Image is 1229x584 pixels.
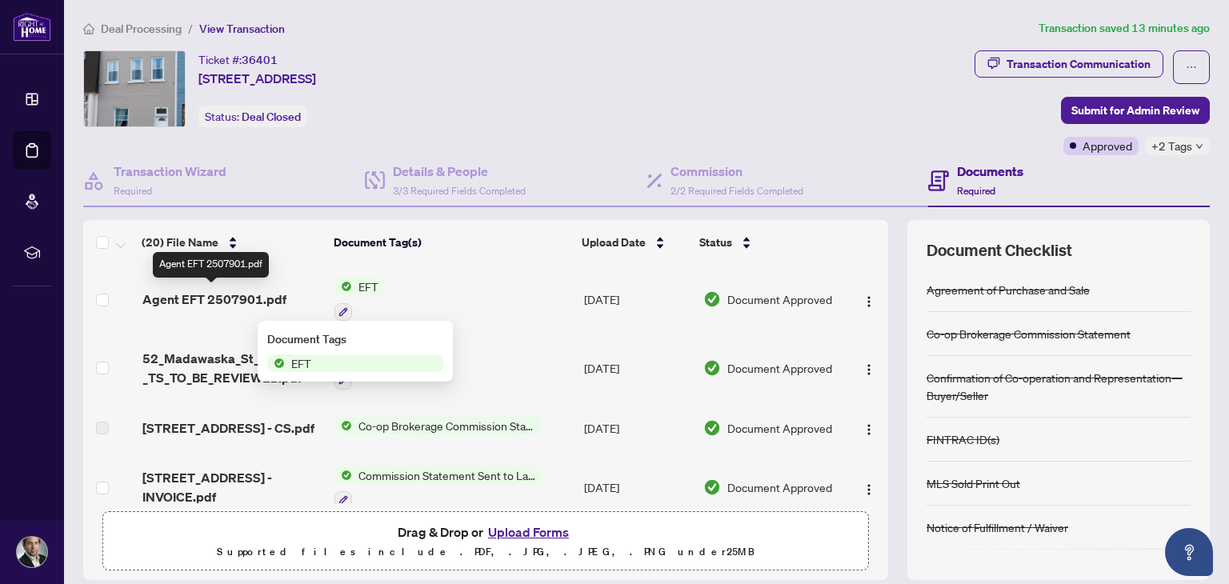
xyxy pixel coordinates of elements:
article: Transaction saved 13 minutes ago [1039,19,1210,38]
span: EFT [352,278,385,295]
div: Agent EFT 2507901.pdf [153,252,269,278]
img: Document Status [703,290,721,308]
span: Document Approved [727,359,832,377]
button: Status IconCo-op Brokerage Commission Statement [334,417,542,434]
span: Deal Closed [242,110,301,124]
img: Status Icon [334,417,352,434]
img: Logo [863,363,875,376]
div: Co-op Brokerage Commission Statement [927,325,1131,342]
th: (20) File Name [135,220,327,265]
h4: Documents [957,162,1023,181]
span: Upload Date [582,234,646,251]
div: MLS Sold Print Out [927,474,1020,492]
th: Upload Date [575,220,694,265]
span: home [83,23,94,34]
span: Drag & Drop or [398,522,574,542]
span: Required [957,185,995,197]
button: Open asap [1165,528,1213,576]
span: ellipsis [1186,62,1197,73]
span: Status [699,234,732,251]
th: Document Tag(s) [327,220,575,265]
span: 36401 [242,53,278,67]
button: Status IconEFT [334,278,385,321]
span: Required [114,185,152,197]
img: Logo [863,295,875,308]
img: Status Icon [334,466,352,484]
img: Logo [863,483,875,496]
div: Confirmation of Co-operation and Representation—Buyer/Seller [927,369,1191,404]
span: Deal Processing [101,22,182,36]
div: Transaction Communication [1007,51,1151,77]
button: Logo [856,355,882,381]
span: 2/2 Required Fields Completed [671,185,803,197]
img: Document Status [703,419,721,437]
img: Status Icon [334,278,352,295]
h4: Commission [671,162,803,181]
div: Document Tags [267,330,443,348]
td: [DATE] [578,454,697,522]
span: Co-op Brokerage Commission Statement [352,417,542,434]
span: Document Approved [727,478,832,496]
div: Status: [198,106,307,127]
td: [DATE] [578,402,697,454]
span: Agent EFT 2507901.pdf [142,290,286,309]
img: Logo [863,423,875,436]
h4: Details & People [393,162,526,181]
span: 3/3 Required Fields Completed [393,185,526,197]
span: Document Approved [727,290,832,308]
span: Approved [1083,137,1132,154]
img: logo [13,12,51,42]
button: Logo [856,286,882,312]
img: Document Status [703,359,721,377]
span: [STREET_ADDRESS] - INVOICE.pdf [142,468,322,506]
span: (20) File Name [142,234,218,251]
span: Submit for Admin Review [1071,98,1199,123]
img: IMG-X11978031_1.jpg [84,51,185,126]
span: EFT [285,354,318,372]
h4: Transaction Wizard [114,162,226,181]
button: Upload Forms [483,522,574,542]
img: Document Status [703,478,721,496]
span: [STREET_ADDRESS] - CS.pdf [142,418,314,438]
td: [DATE] [578,265,697,334]
span: Document Approved [727,419,832,437]
td: [DATE] [578,334,697,402]
button: Submit for Admin Review [1061,97,1210,124]
th: Status [693,220,841,265]
div: Agreement of Purchase and Sale [927,281,1090,298]
span: View Transaction [199,22,285,36]
button: Status IconCommission Statement Sent to Lawyer [334,466,542,510]
li: / [188,19,193,38]
span: +2 Tags [1151,137,1192,155]
img: Status Icon [267,354,285,372]
div: Notice of Fulfillment / Waiver [927,518,1068,536]
span: down [1195,142,1203,150]
span: Commission Statement Sent to Lawyer [352,466,542,484]
span: [STREET_ADDRESS] [198,69,316,88]
div: FINTRAC ID(s) [927,430,999,448]
span: Drag & Drop orUpload FormsSupported files include .PDF, .JPG, .JPEG, .PNG under25MB [103,512,868,571]
button: Transaction Communication [975,50,1163,78]
button: Logo [856,474,882,500]
span: Document Checklist [927,239,1072,262]
div: Ticket #: [198,50,278,69]
button: Logo [856,415,882,441]
img: Profile Icon [17,537,47,567]
p: Supported files include .PDF, .JPG, .JPEG, .PNG under 25 MB [113,542,859,562]
span: 52_Madawaska_St_-_TS_TO_BE_REVIEWED.pdf [142,349,322,387]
